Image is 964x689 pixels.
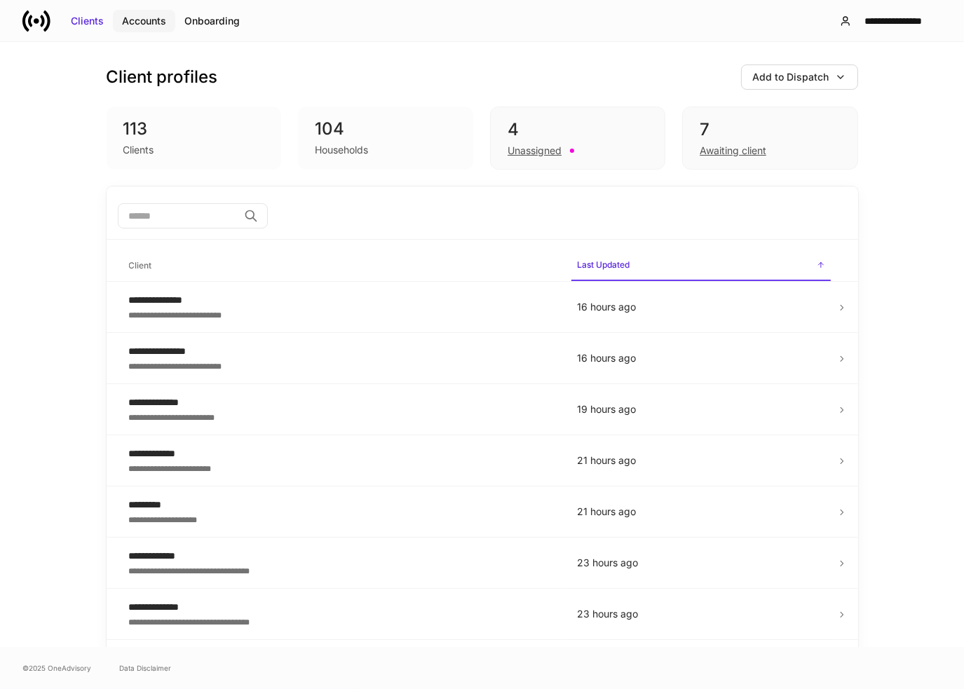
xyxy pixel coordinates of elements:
p: 16 hours ago [577,300,825,314]
h3: Client profiles [107,66,218,88]
p: 21 hours ago [577,505,825,519]
div: Add to Dispatch [753,70,829,84]
p: 16 hours ago [577,351,825,365]
a: Data Disclaimer [119,662,171,674]
div: 7 [700,118,840,141]
div: Households [315,143,368,157]
button: Accounts [113,10,175,32]
span: Client [123,252,560,280]
div: 7Awaiting client [682,107,857,170]
span: Last Updated [571,251,831,281]
div: Unassigned [508,144,562,158]
div: 104 [315,118,456,140]
button: Clients [62,10,113,32]
div: 4Unassigned [490,107,665,170]
div: 4 [508,118,648,141]
div: Onboarding [184,14,240,28]
div: Accounts [122,14,166,28]
span: © 2025 OneAdvisory [22,662,91,674]
div: Awaiting client [700,144,766,158]
p: 23 hours ago [577,556,825,570]
h6: Client [129,259,152,272]
div: 113 [123,118,265,140]
div: Clients [123,143,154,157]
button: Add to Dispatch [741,64,858,90]
p: 19 hours ago [577,402,825,416]
p: 21 hours ago [577,453,825,468]
button: Onboarding [175,10,249,32]
h6: Last Updated [577,258,630,271]
p: 23 hours ago [577,607,825,621]
div: Clients [71,14,104,28]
